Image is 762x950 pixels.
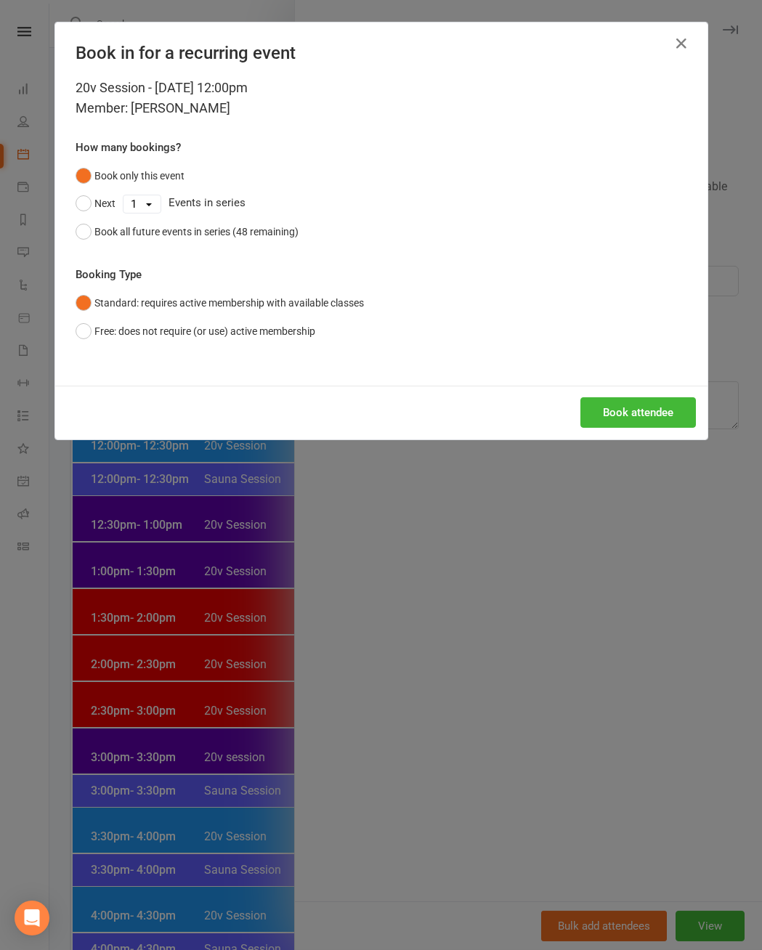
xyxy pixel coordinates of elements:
[76,162,185,190] button: Book only this event
[76,266,142,283] label: Booking Type
[15,901,49,935] div: Open Intercom Messenger
[76,218,299,245] button: Book all future events in series (48 remaining)
[580,397,696,428] button: Book attendee
[76,190,687,217] div: Events in series
[94,224,299,240] div: Book all future events in series (48 remaining)
[76,317,315,345] button: Free: does not require (or use) active membership
[76,43,687,63] h4: Book in for a recurring event
[670,32,693,55] button: Close
[76,289,364,317] button: Standard: requires active membership with available classes
[76,190,115,217] button: Next
[76,78,687,118] div: 20v Session - [DATE] 12:00pm Member: [PERSON_NAME]
[76,139,181,156] label: How many bookings?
